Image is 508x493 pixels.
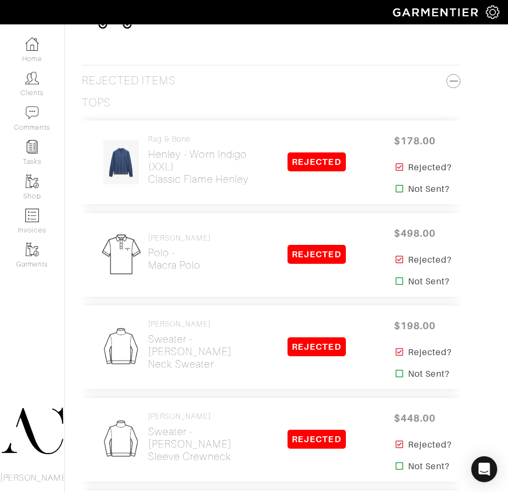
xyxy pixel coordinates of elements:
[408,161,452,174] strong: Rejected?
[408,346,452,359] strong: Rejected?
[148,319,256,329] h4: [PERSON_NAME]
[408,460,450,473] strong: Not Sent?
[383,314,447,337] span: $198.00
[408,183,450,196] strong: Not Sent?
[25,243,39,256] img: garments-icon-b7da505a4dc4fd61783c78ac3ca0ef83fa9d6f193b1c9dc38574b1d14d53ca28.png
[82,74,460,88] h3: Rejected Items
[148,425,256,463] h2: Sweater - [PERSON_NAME] Sleeve Crewneck
[387,3,486,22] img: garmentier-logo-header-white-b43fb05a5012e4ada735d5af1a66efaba907eab6374d6393d1fbf88cb4ef424d.png
[383,129,447,152] span: $178.00
[288,430,345,449] span: REJECTED
[148,135,256,144] h4: rag & bone
[408,438,452,451] strong: Rejected?
[25,209,39,222] img: orders-icon-0abe47150d42831381b5fb84f609e132dff9fe21cb692f30cb5eec754e2cba89.png
[408,275,450,288] strong: Not Sent?
[471,456,497,482] div: Open Intercom Messenger
[486,5,499,19] img: gear-icon-white-bd11855cb880d31180b6d7d6211b90ccbf57a29d726f0c71d8c61bd08dd39cc2.png
[25,37,39,51] img: dashboard-icon-dbcd8f5a0b271acd01030246c82b418ddd0df26cd7fceb0bd07c9910d44c42f6.png
[148,333,256,370] h2: Sweater - [PERSON_NAME] Neck Sweater
[148,412,256,463] a: [PERSON_NAME] Sweater -[PERSON_NAME] Sleeve Crewneck
[25,175,39,188] img: garments-icon-b7da505a4dc4fd61783c78ac3ca0ef83fa9d6f193b1c9dc38574b1d14d53ca28.png
[98,324,144,370] img: Mens_Sweater-38fd584068f1572186aaa2f822eef8f8f652cf583db60d4a4c86e2438dddf276.png
[103,139,139,185] img: Uro91gVTeY23TmhT1C7yLqJj
[148,412,256,421] h4: [PERSON_NAME]
[148,234,211,243] h4: [PERSON_NAME]
[288,152,345,171] span: REJECTED
[82,96,111,110] h3: Tops
[98,232,144,277] img: Mens_Polo-4fe5a7ec04c8e2b3016d26276c451d07c02dff0c37b8a18b6c1eff9c343cd94e.png
[148,247,211,271] h2: Polo - Macra Polo
[288,245,345,264] span: REJECTED
[25,140,39,154] img: reminder-icon-8004d30b9f0a5d33ae49ab947aed9ed385cf756f9e5892f1edd6e32f2345188e.png
[383,407,447,430] span: $448.00
[148,319,256,370] a: [PERSON_NAME] Sweater -[PERSON_NAME] Neck Sweater
[148,148,256,185] h2: Henley - Worn Indigo (XXL) Classic Flame Henley
[288,337,345,356] span: REJECTED
[408,368,450,381] strong: Not Sent?
[408,254,452,267] strong: Rejected?
[25,71,39,85] img: clients-icon-6bae9207a08558b7cb47a8932f037763ab4055f8c8b6bfacd5dc20c3e0201464.png
[148,135,256,185] a: rag & bone Henley - Worn Indigo (XXL)Classic Flame Henley
[148,234,211,272] a: [PERSON_NAME] Polo -Macra Polo
[383,222,447,245] span: $498.00
[98,417,144,462] img: Mens_Sweater-38fd584068f1572186aaa2f822eef8f8f652cf583db60d4a4c86e2438dddf276.png
[25,106,39,119] img: comment-icon-a0a6a9ef722e966f86d9cbdc48e553b5cf19dbc54f86b18d962a5391bc8f6eb6.png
